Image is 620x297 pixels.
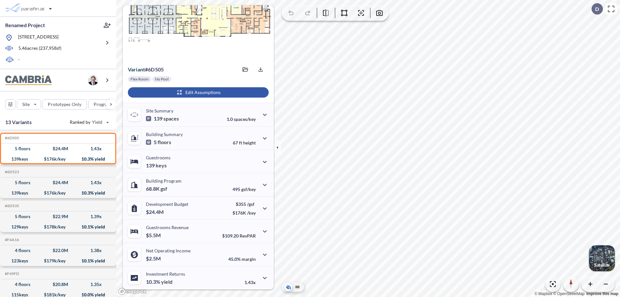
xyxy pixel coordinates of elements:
[239,140,242,145] span: ft
[232,201,256,207] p: $355
[146,162,167,169] p: 139
[146,108,173,113] p: Site Summary
[553,292,584,296] a: OpenStreetMap
[160,186,167,192] span: gsf
[4,271,19,276] h5: Click to copy the code
[146,279,172,285] p: 10.3%
[130,77,149,82] p: Flex Room
[92,119,103,125] span: Yield
[4,170,19,174] h5: Click to copy the code
[146,115,179,122] p: 139
[294,283,301,291] button: Site Plan
[595,6,599,12] p: D
[4,204,19,208] h5: Click to copy the code
[155,77,169,82] p: No Pool
[243,140,256,145] span: height
[18,34,58,42] p: [STREET_ADDRESS]
[17,99,41,110] button: Site
[4,136,19,140] h5: Click to copy the code
[240,233,256,239] span: RevPAR
[247,201,254,207] span: /gsf
[228,256,256,262] p: 45.0%
[88,75,98,85] img: user logo
[284,283,292,291] button: Aerial View
[161,279,172,285] span: yield
[88,99,123,110] button: Program
[227,116,256,122] p: 1.0
[48,101,81,108] p: Prototypes Only
[146,178,181,184] p: Building Program
[146,225,189,230] p: Guestrooms Revenue
[146,255,162,262] p: $2.5M
[247,210,256,216] span: /key
[534,292,552,296] a: Mapbox
[128,66,164,73] p: # 6d505
[241,186,256,192] span: gsf/key
[5,118,32,126] p: 13 Variants
[244,280,256,285] p: 1.43x
[158,139,171,145] span: floors
[128,66,145,72] span: Variant
[18,45,61,52] p: 5.46 acres ( 237,958 sf)
[232,186,256,192] p: 495
[5,75,52,85] img: BrandImage
[65,117,113,127] button: Ranked by Yield
[594,262,610,268] p: Satellite
[589,245,615,271] img: Switcher Image
[232,210,256,216] p: $176K
[5,22,45,29] p: Renamed Project
[146,155,170,160] p: Guestrooms
[146,132,183,137] p: Building Summary
[233,140,256,145] p: 67
[94,101,112,108] p: Program
[118,288,147,295] a: Mapbox homepage
[18,56,20,64] p: -
[222,233,256,239] p: $109.20
[146,186,167,192] p: 68.8K
[42,99,87,110] button: Prototypes Only
[146,201,188,207] p: Development Budget
[22,101,30,108] p: Site
[146,271,185,277] p: Investment Returns
[146,209,165,215] p: $24.4M
[128,87,269,98] button: Edit Assumptions
[146,139,171,145] p: 5
[156,162,167,169] span: keys
[163,115,179,122] span: spaces
[586,292,618,296] a: Improve this map
[146,232,162,239] p: $5.5M
[4,238,19,242] h5: Click to copy the code
[146,248,191,253] p: Net Operating Income
[242,256,256,262] span: margin
[234,116,256,122] span: spaces/key
[589,245,615,271] button: Switcher ImageSatellite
